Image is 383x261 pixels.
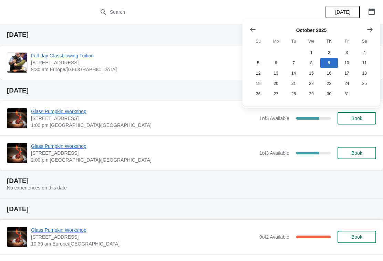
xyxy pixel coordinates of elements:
img: Glass Pumpkin Workshop | Cumbria Crystal, Canal Street, Ulverston LA12 7LB, UK | 1:00 pm Europe/L... [7,108,27,128]
h2: [DATE] [7,206,376,213]
h2: [DATE] [7,177,376,184]
button: Wednesday October 1 2025 [302,47,320,58]
button: Wednesday October 22 2025 [302,78,320,89]
span: 0 of 2 Available [259,234,289,240]
button: Tuesday October 21 2025 [285,78,302,89]
span: Book [351,116,362,121]
th: Sunday [249,35,267,47]
button: Saturday October 4 2025 [356,47,373,58]
span: 1 of 3 Available [259,116,289,121]
button: Monday October 27 2025 [267,89,284,99]
button: Sunday October 5 2025 [249,58,267,68]
button: Book [338,147,376,159]
h2: [DATE] [7,87,376,94]
button: Thursday October 30 2025 [320,89,338,99]
th: Wednesday [302,35,320,47]
button: Monday October 6 2025 [267,58,284,68]
button: Wednesday October 8 2025 [302,58,320,68]
button: Wednesday October 15 2025 [302,68,320,78]
input: Search [110,6,287,18]
span: [DATE] [335,9,350,15]
img: Full-day Glassblowing Tuition | Cumbria Crystal, Canal Head, Ulverston, LA12 7LB | 9:30 am Europe... [7,53,27,73]
button: Friday October 17 2025 [338,68,355,78]
th: Thursday [320,35,338,47]
span: No experiences on this date [7,185,67,191]
span: Glass Pumpkin Workshop [31,227,256,233]
button: Today Thursday October 9 2025 [320,58,338,68]
th: Saturday [356,35,373,47]
th: Friday [338,35,355,47]
span: 1 of 3 Available [259,150,289,156]
button: Tuesday October 7 2025 [285,58,302,68]
th: Tuesday [285,35,302,47]
span: 2:00 pm [GEOGRAPHIC_DATA]/[GEOGRAPHIC_DATA] [31,156,256,163]
span: Glass Pumpkin Workshop [31,143,256,150]
span: [STREET_ADDRESS] [31,150,256,156]
button: Friday October 10 2025 [338,58,355,68]
button: Tuesday October 28 2025 [285,89,302,99]
button: Friday October 24 2025 [338,78,355,89]
span: [STREET_ADDRESS] [31,233,256,240]
button: Wednesday October 29 2025 [302,89,320,99]
button: Monday October 20 2025 [267,78,284,89]
button: Thursday October 23 2025 [320,78,338,89]
h2: [DATE] [7,31,376,38]
span: Glass Pumpkin Workshop [31,108,256,115]
button: Sunday October 12 2025 [249,68,267,78]
button: Sunday October 19 2025 [249,78,267,89]
button: Sunday October 26 2025 [249,89,267,99]
button: Book [338,112,376,124]
button: Show next month, November 2025 [364,23,376,36]
img: Glass Pumpkin Workshop | Cumbria Crystal, Canal Street, Ulverston LA12 7LB, UK | 2:00 pm Europe/L... [7,143,27,163]
span: [STREET_ADDRESS] [31,115,256,122]
button: Tuesday October 14 2025 [285,68,302,78]
button: Friday October 31 2025 [338,89,355,99]
button: Monday October 13 2025 [267,68,284,78]
span: Book [351,150,362,156]
span: [STREET_ADDRESS] [31,59,256,66]
button: Saturday October 18 2025 [356,68,373,78]
img: Glass Pumpkin Workshop | Cumbria Crystal, Canal Street, Ulverston LA12 7LB, UK | 10:30 am Europe/... [7,227,27,247]
button: Show previous month, September 2025 [247,23,259,36]
span: Full-day Glassblowing Tuition [31,52,256,59]
button: Friday October 3 2025 [338,47,355,58]
button: [DATE] [325,6,360,18]
button: Thursday October 16 2025 [320,68,338,78]
th: Monday [267,35,284,47]
span: 1:00 pm [GEOGRAPHIC_DATA]/[GEOGRAPHIC_DATA] [31,122,256,129]
button: Book [338,231,376,243]
span: 9:30 am Europe/[GEOGRAPHIC_DATA] [31,66,256,73]
span: 10:30 am Europe/[GEOGRAPHIC_DATA] [31,240,256,247]
button: Saturday October 25 2025 [356,78,373,89]
button: Thursday October 2 2025 [320,47,338,58]
button: Saturday October 11 2025 [356,58,373,68]
span: Book [351,234,362,240]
